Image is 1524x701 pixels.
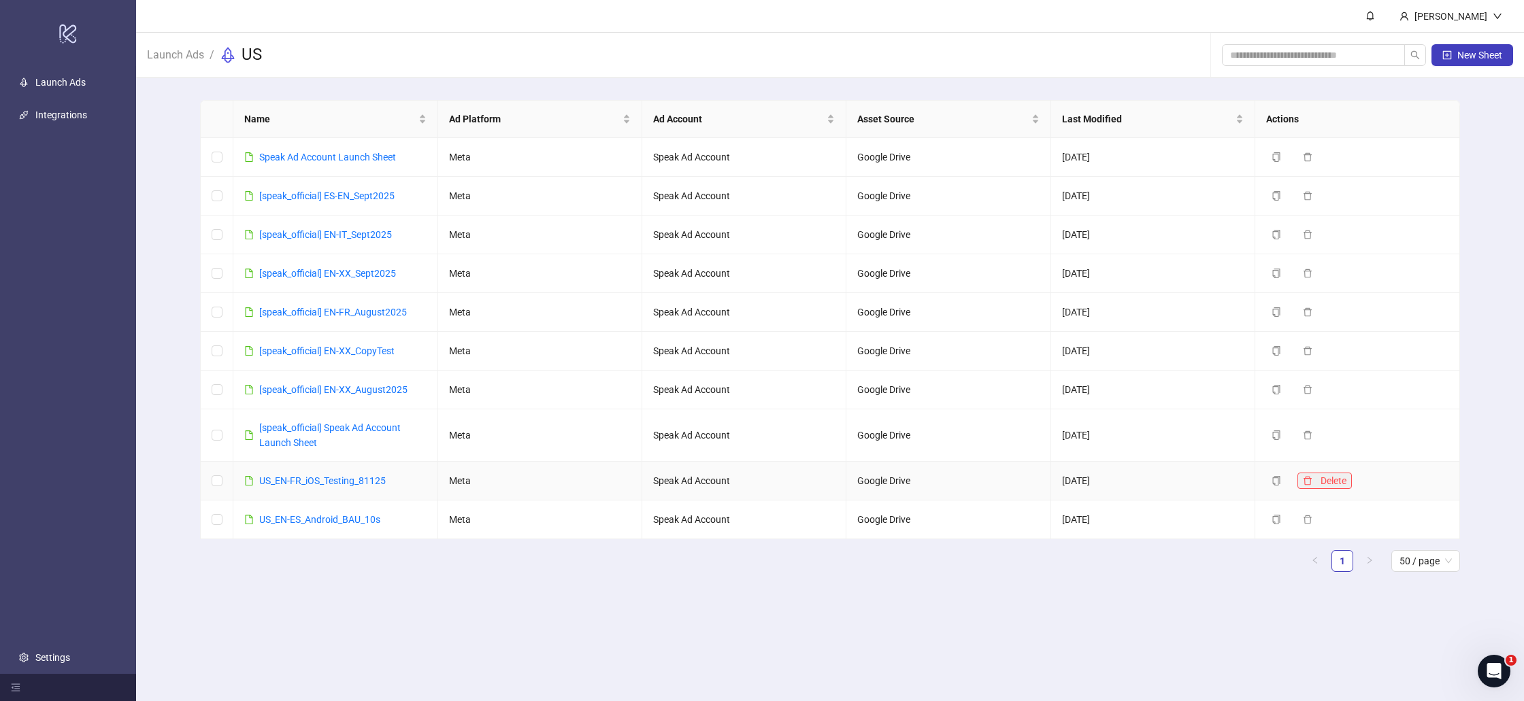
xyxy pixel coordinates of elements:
[259,190,395,201] a: [speak_official] ES-EN_Sept2025
[642,293,846,332] td: Speak Ad Account
[1359,550,1380,572] li: Next Page
[846,293,1050,332] td: Google Drive
[244,515,254,524] span: file
[1303,307,1312,317] span: delete
[1051,254,1255,293] td: [DATE]
[1255,101,1459,138] th: Actions
[259,307,407,318] a: [speak_official] EN-FR_August2025
[1409,9,1493,24] div: [PERSON_NAME]
[1272,152,1281,162] span: copy
[846,254,1050,293] td: Google Drive
[438,254,642,293] td: Meta
[1478,655,1510,687] iframe: Intercom live chat
[1303,476,1312,485] span: delete
[438,101,642,138] th: Ad Platform
[1051,177,1255,216] td: [DATE]
[1272,230,1281,239] span: copy
[244,430,254,440] span: file
[1457,50,1502,61] span: New Sheet
[244,152,254,162] span: file
[1303,430,1312,440] span: delete
[244,269,254,278] span: file
[259,384,408,395] a: [speak_official] EN-XX_August2025
[1332,551,1353,571] a: 1
[1272,191,1281,201] span: copy
[846,500,1050,539] td: Google Drive
[1303,152,1312,162] span: delete
[1297,473,1352,489] button: Delete
[1304,550,1326,572] li: Previous Page
[1051,138,1255,177] td: [DATE]
[1311,556,1319,564] span: left
[1272,385,1281,394] span: copy
[1391,550,1460,572] div: Page Size
[1051,500,1255,539] td: [DATE]
[642,500,846,539] td: Speak Ad Account
[642,462,846,500] td: Speak Ad Account
[1272,269,1281,278] span: copy
[244,385,254,394] span: file
[1272,307,1281,317] span: copy
[1303,269,1312,278] span: delete
[1272,476,1281,485] span: copy
[233,101,437,138] th: Name
[438,293,642,332] td: Meta
[1051,293,1255,332] td: [DATE]
[144,46,207,61] a: Launch Ads
[35,77,86,88] a: Launch Ads
[1399,12,1409,21] span: user
[244,112,415,126] span: Name
[438,371,642,409] td: Meta
[857,112,1028,126] span: Asset Source
[242,44,262,66] h3: US
[1331,550,1353,572] li: 1
[1051,216,1255,254] td: [DATE]
[1359,550,1380,572] button: right
[1493,12,1502,21] span: down
[1303,230,1312,239] span: delete
[642,177,846,216] td: Speak Ad Account
[1303,346,1312,356] span: delete
[1442,50,1452,60] span: plus-square
[1303,515,1312,524] span: delete
[210,44,214,66] li: /
[846,216,1050,254] td: Google Drive
[1062,112,1233,126] span: Last Modified
[1272,515,1281,524] span: copy
[1506,655,1517,666] span: 1
[1051,371,1255,409] td: [DATE]
[642,409,846,462] td: Speak Ad Account
[1304,550,1326,572] button: left
[1321,475,1346,486] span: Delete
[438,462,642,500] td: Meta
[846,462,1050,500] td: Google Drive
[846,101,1050,138] th: Asset Source
[1272,346,1281,356] span: copy
[1399,551,1452,571] span: 50 / page
[1303,385,1312,394] span: delete
[449,112,620,126] span: Ad Platform
[244,476,254,485] span: file
[642,332,846,371] td: Speak Ad Account
[1410,50,1420,60] span: search
[438,177,642,216] td: Meta
[259,345,395,356] a: [speak_official] EN-XX_CopyTest
[244,191,254,201] span: file
[259,475,386,486] a: US_EN-FR_iOS_Testing_81125
[35,652,70,663] a: Settings
[259,422,401,448] a: [speak_official] Speak Ad Account Launch Sheet
[220,47,236,63] span: rocket
[1303,191,1312,201] span: delete
[244,346,254,356] span: file
[653,112,824,126] span: Ad Account
[1051,101,1255,138] th: Last Modified
[438,500,642,539] td: Meta
[846,177,1050,216] td: Google Drive
[642,101,846,138] th: Ad Account
[1431,44,1513,66] button: New Sheet
[438,138,642,177] td: Meta
[846,409,1050,462] td: Google Drive
[11,683,20,692] span: menu-fold
[438,216,642,254] td: Meta
[642,138,846,177] td: Speak Ad Account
